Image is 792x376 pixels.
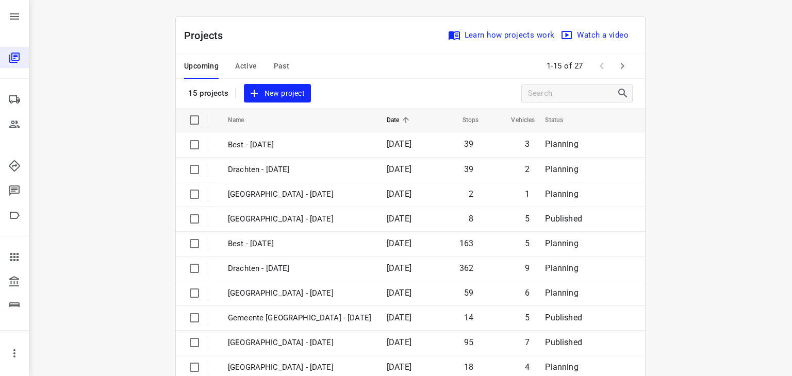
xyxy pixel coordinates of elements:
[184,60,219,73] span: Upcoming
[545,337,582,347] span: Published
[228,238,371,250] p: Best - Thursday
[591,56,612,76] span: Previous Page
[464,313,473,322] span: 14
[228,263,371,275] p: Drachten - Wednesday
[228,213,371,225] p: Gemeente Rotterdam - Thursday
[545,139,578,149] span: Planning
[545,362,578,372] span: Planning
[235,60,257,73] span: Active
[469,214,473,224] span: 8
[387,214,411,224] span: [DATE]
[525,238,530,248] span: 5
[464,337,473,347] span: 95
[525,313,530,322] span: 5
[464,164,473,174] span: 39
[244,84,311,103] button: New project
[525,164,530,174] span: 2
[228,114,258,126] span: Name
[387,238,411,248] span: [DATE]
[545,288,578,298] span: Planning
[228,139,371,151] p: Best - Friday
[525,263,530,273] span: 9
[469,189,473,199] span: 2
[387,313,411,322] span: [DATE]
[545,313,582,322] span: Published
[188,89,229,98] p: 15 projects
[250,87,305,100] span: New project
[228,312,371,324] p: Gemeente Rotterdam - Wednesday
[449,114,479,126] span: Stops
[387,362,411,372] span: [DATE]
[228,362,371,373] p: Antwerpen - Tuesday
[274,60,290,73] span: Past
[545,114,576,126] span: Status
[525,362,530,372] span: 4
[545,164,578,174] span: Planning
[228,189,371,200] p: Antwerpen - Thursday
[498,114,535,126] span: Vehicles
[525,189,530,199] span: 1
[387,114,413,126] span: Date
[525,139,530,149] span: 3
[228,164,371,176] p: Drachten - [DATE]
[387,164,411,174] span: [DATE]
[387,189,411,199] span: [DATE]
[525,337,530,347] span: 7
[464,139,473,149] span: 39
[464,362,473,372] span: 18
[387,288,411,298] span: [DATE]
[542,55,587,77] span: 1-15 of 27
[459,238,474,248] span: 163
[228,337,371,349] p: Gemeente Rotterdam - Tuesday
[228,287,371,299] p: Antwerpen - Wednesday
[459,263,474,273] span: 362
[464,288,473,298] span: 59
[545,238,578,248] span: Planning
[545,263,578,273] span: Planning
[387,263,411,273] span: [DATE]
[617,87,632,99] div: Search
[545,189,578,199] span: Planning
[387,337,411,347] span: [DATE]
[612,56,633,76] span: Next Page
[545,214,582,224] span: Published
[184,28,232,43] p: Projects
[528,86,617,101] input: Search projects
[525,214,530,224] span: 5
[387,139,411,149] span: [DATE]
[525,288,530,298] span: 6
